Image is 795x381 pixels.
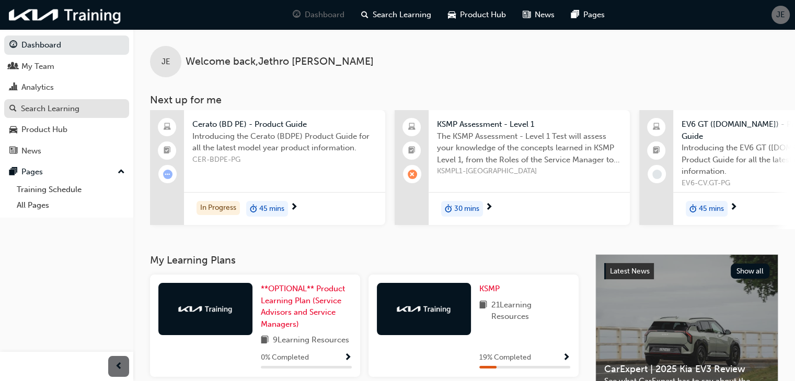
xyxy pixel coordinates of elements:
a: news-iconNews [514,4,563,26]
a: Product Hub [4,120,129,139]
span: duration-icon [445,202,452,216]
span: up-icon [118,165,125,179]
span: News [535,9,555,21]
span: learningRecordVerb_ATTEMPT-icon [163,170,172,179]
div: In Progress [197,201,240,215]
a: KSMP [479,283,504,295]
span: Latest News [610,267,650,276]
span: guage-icon [9,41,17,50]
img: kia-training [177,304,234,314]
span: booktick-icon [164,144,171,158]
span: KSMP Assessment - Level 1 [437,118,621,130]
a: car-iconProduct Hub [440,4,514,26]
a: KSMP Assessment - Level 1The KSMP Assessment - Level 1 Test will assess your knowledge of the con... [395,110,630,225]
span: KSMPL1-[GEOGRAPHIC_DATA] [437,165,621,177]
img: kia-training [5,4,125,26]
a: pages-iconPages [563,4,613,26]
a: All Pages [13,197,129,213]
a: Training Schedule [13,182,129,198]
div: Product Hub [21,124,67,136]
span: JE [162,56,170,68]
span: next-icon [485,203,493,212]
div: Pages [21,166,43,178]
span: laptop-icon [164,121,171,134]
span: duration-icon [689,202,697,216]
span: 30 mins [454,203,479,215]
span: KSMP [479,284,500,293]
span: Search Learning [373,9,431,21]
a: My Team [4,57,129,76]
span: booktick-icon [653,144,660,158]
button: Show Progress [562,351,570,364]
span: booktick-icon [408,144,416,158]
a: Dashboard [4,35,129,55]
span: book-icon [479,299,487,323]
a: guage-iconDashboard [284,4,353,26]
span: Show Progress [562,353,570,363]
h3: My Learning Plans [150,254,579,266]
span: Pages [583,9,605,21]
a: Search Learning [4,99,129,118]
span: Dashboard [305,9,344,21]
img: kia-training [395,304,453,314]
span: 0 % Completed [261,352,309,364]
span: next-icon [290,203,298,212]
button: DashboardMy TeamAnalyticsSearch LearningProduct HubNews [4,33,129,162]
span: laptop-icon [653,121,660,134]
button: Show all [731,264,770,279]
a: search-iconSearch Learning [353,4,440,26]
a: Latest NewsShow all [604,263,769,280]
span: CER-BDPE-PG [192,154,377,166]
div: My Team [21,61,54,73]
span: guage-icon [293,8,301,21]
a: Cerato (BD PE) - Product GuideIntroducing the Cerato (BDPE) Product Guide for all the latest mode... [150,110,385,225]
span: prev-icon [115,360,123,373]
span: car-icon [448,8,456,21]
span: car-icon [9,125,17,135]
span: 19 % Completed [479,352,531,364]
button: Pages [4,162,129,182]
span: learningRecordVerb_FAIL-icon [408,170,417,179]
span: The KSMP Assessment - Level 1 Test will assess your knowledge of the concepts learned in KSMP Lev... [437,130,621,166]
span: pages-icon [571,8,579,21]
div: Analytics [21,81,54,93]
span: **OPTIONAL** Product Learning Plan (Service Advisors and Service Managers) [261,284,345,329]
span: Welcome back , Jethro [PERSON_NAME] [186,56,374,68]
span: 45 mins [699,203,724,215]
span: pages-icon [9,168,17,177]
h3: Next up for me [133,94,795,106]
span: search-icon [9,104,17,114]
span: Product Hub [460,9,506,21]
span: chart-icon [9,83,17,92]
span: book-icon [261,334,269,347]
span: JE [776,9,785,21]
span: search-icon [361,8,368,21]
span: Show Progress [344,353,352,363]
button: Show Progress [344,351,352,364]
a: **OPTIONAL** Product Learning Plan (Service Advisors and Service Managers) [261,283,352,330]
span: 45 mins [259,203,284,215]
div: News [21,145,41,157]
span: laptop-icon [408,121,416,134]
span: duration-icon [250,202,257,216]
span: news-icon [9,147,17,156]
span: learningRecordVerb_NONE-icon [652,170,662,179]
a: Analytics [4,78,129,97]
span: news-icon [523,8,531,21]
a: News [4,141,129,161]
span: 21 Learning Resources [491,299,570,323]
span: people-icon [9,62,17,72]
button: JE [771,6,790,24]
span: CarExpert | 2025 Kia EV3 Review [604,363,769,375]
span: 9 Learning Resources [273,334,349,347]
span: next-icon [730,203,738,212]
span: Introducing the Cerato (BDPE) Product Guide for all the latest model year product information. [192,130,377,154]
span: Cerato (BD PE) - Product Guide [192,118,377,130]
div: Search Learning [21,103,79,115]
